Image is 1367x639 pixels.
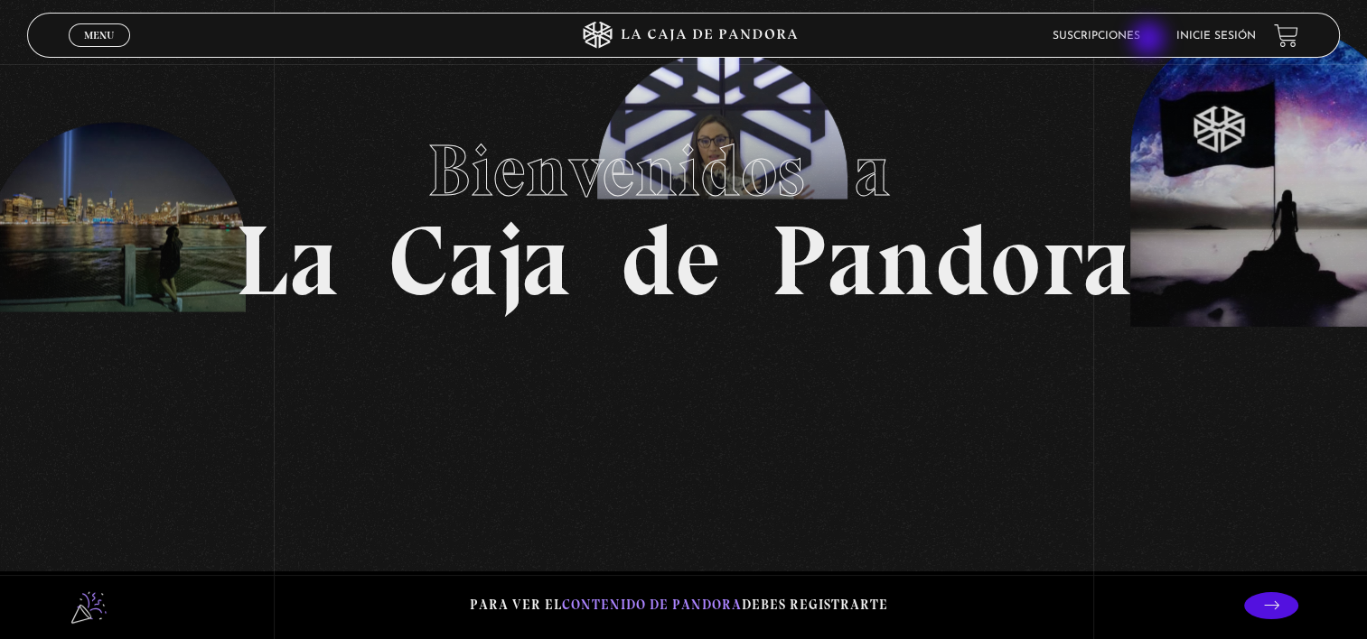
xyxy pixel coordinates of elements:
[562,597,742,613] span: contenido de Pandora
[427,127,941,214] span: Bienvenidos a
[1274,23,1298,48] a: View your shopping cart
[470,593,888,617] p: Para ver el debes registrarte
[78,45,120,58] span: Cerrar
[1053,31,1140,42] a: Suscripciones
[84,30,114,41] span: Menu
[235,112,1132,310] h1: La Caja de Pandora
[1176,31,1256,42] a: Inicie sesión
